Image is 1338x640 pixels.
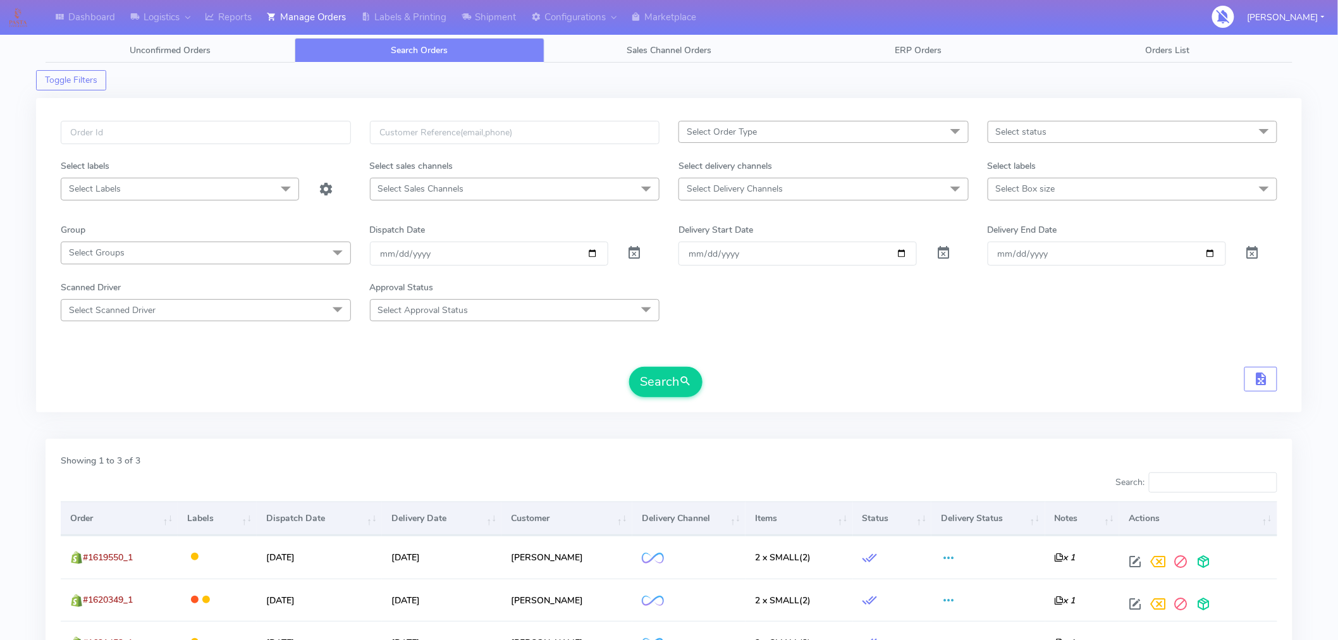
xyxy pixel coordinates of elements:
[178,502,257,536] th: Labels: activate to sort column ascending
[687,126,757,138] span: Select Order Type
[755,594,811,606] span: (2)
[895,44,942,56] span: ERP Orders
[61,454,140,467] label: Showing 1 to 3 of 3
[501,536,632,578] td: [PERSON_NAME]
[70,551,83,564] img: shopify.png
[627,44,711,56] span: Sales Channel Orders
[1045,502,1120,536] th: Notes: activate to sort column ascending
[382,579,501,621] td: [DATE]
[1149,472,1277,493] input: Search:
[1146,44,1190,56] span: Orders List
[382,536,501,578] td: [DATE]
[69,304,156,316] span: Select Scanned Driver
[61,223,85,237] label: Group
[61,281,121,294] label: Scanned Driver
[755,551,811,563] span: (2)
[370,159,453,173] label: Select sales channels
[642,553,664,563] img: OnFleet
[996,183,1055,195] span: Select Box size
[257,579,382,621] td: [DATE]
[931,502,1045,536] th: Delivery Status: activate to sort column ascending
[1055,551,1076,563] i: x 1
[853,502,932,536] th: Status: activate to sort column ascending
[755,551,799,563] span: 2 x SMALL
[378,183,464,195] span: Select Sales Channels
[1115,472,1277,493] label: Search:
[1055,594,1076,606] i: x 1
[687,183,783,195] span: Select Delivery Channels
[61,121,351,144] input: Order Id
[988,159,1036,173] label: Select labels
[69,183,121,195] span: Select Labels
[69,247,125,259] span: Select Groups
[257,536,382,578] td: [DATE]
[632,502,746,536] th: Delivery Channel: activate to sort column ascending
[130,44,211,56] span: Unconfirmed Orders
[1238,4,1334,30] button: [PERSON_NAME]
[36,70,106,90] button: Toggle Filters
[746,502,852,536] th: Items: activate to sort column ascending
[382,502,501,536] th: Delivery Date: activate to sort column ascending
[678,159,772,173] label: Select delivery channels
[83,594,133,606] span: #1620349_1
[370,121,660,144] input: Customer Reference(email,phone)
[83,551,133,563] span: #1619550_1
[391,44,448,56] span: Search Orders
[46,38,1292,63] ul: Tabs
[378,304,469,316] span: Select Approval Status
[678,223,753,237] label: Delivery Start Date
[988,223,1057,237] label: Delivery End Date
[257,502,382,536] th: Dispatch Date: activate to sort column ascending
[61,502,178,536] th: Order: activate to sort column ascending
[370,223,426,237] label: Dispatch Date
[61,159,109,173] label: Select labels
[70,594,83,607] img: shopify.png
[370,281,434,294] label: Approval Status
[755,594,799,606] span: 2 x SMALL
[1119,502,1277,536] th: Actions: activate to sort column ascending
[501,579,632,621] td: [PERSON_NAME]
[642,596,664,606] img: OnFleet
[996,126,1047,138] span: Select status
[629,367,703,397] button: Search
[501,502,632,536] th: Customer: activate to sort column ascending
